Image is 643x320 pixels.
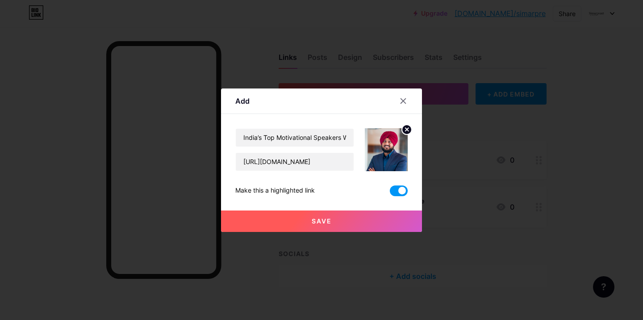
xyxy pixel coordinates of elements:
[235,185,315,196] div: Make this a highlighted link
[312,217,332,225] span: Save
[365,128,408,171] img: link_thumbnail
[221,211,422,232] button: Save
[236,153,354,171] input: URL
[235,96,250,106] div: Add
[236,129,354,147] input: Title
